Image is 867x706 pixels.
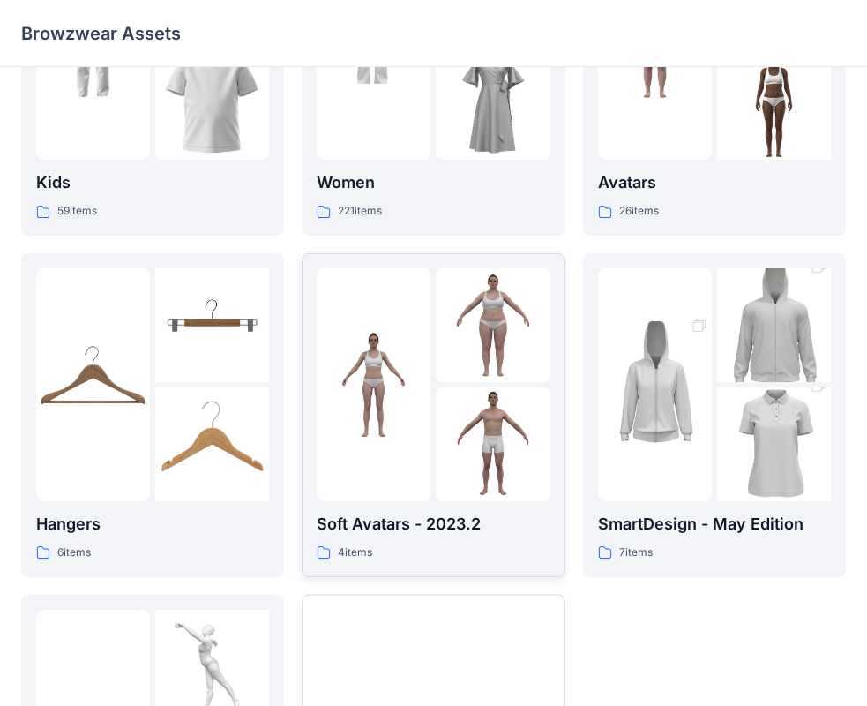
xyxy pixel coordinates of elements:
img: folder 2 [717,240,831,411]
img: folder 3 [436,387,549,501]
p: 7 items [619,544,653,562]
p: Avatars [598,170,831,195]
p: 4 items [338,544,372,562]
img: folder 2 [155,268,269,382]
p: Hangers [36,512,269,537]
img: folder 1 [317,327,430,441]
img: folder 3 [436,46,549,160]
p: Browzwear Assets [21,21,181,46]
img: folder 2 [436,268,549,382]
p: Soft Avatars - 2023.2 [317,512,549,537]
p: 59 items [57,202,97,221]
p: 6 items [57,544,91,562]
p: SmartDesign - May Edition [598,512,831,537]
p: 221 items [338,202,382,221]
p: Kids [36,170,269,195]
a: folder 1folder 2folder 3SmartDesign - May Edition7items [583,253,846,577]
img: folder 3 [717,359,831,530]
img: folder 1 [598,299,712,470]
img: folder 3 [155,387,269,501]
p: Women [317,170,549,195]
a: folder 1folder 2folder 3Soft Avatars - 2023.24items [302,253,564,577]
img: folder 3 [717,46,831,160]
img: folder 1 [36,327,150,441]
img: folder 3 [155,46,269,160]
p: 26 items [619,202,659,221]
a: folder 1folder 2folder 3Hangers6items [21,253,284,577]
